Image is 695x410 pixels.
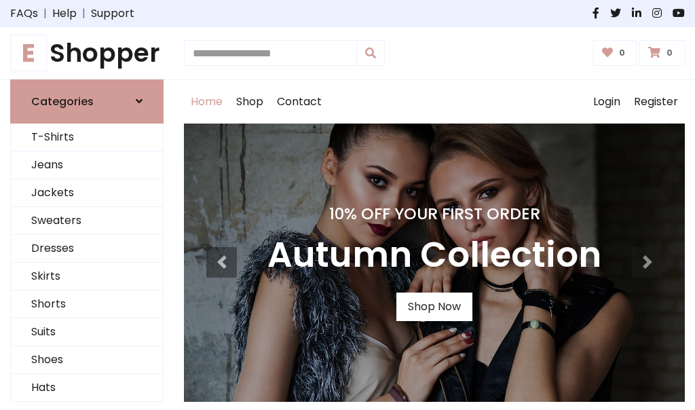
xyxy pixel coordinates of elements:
[184,80,229,124] a: Home
[11,151,163,179] a: Jeans
[616,47,628,59] span: 0
[10,5,38,22] a: FAQs
[10,79,164,124] a: Categories
[11,346,163,374] a: Shoes
[11,291,163,318] a: Shorts
[77,5,91,22] span: |
[11,124,163,151] a: T-Shirts
[11,207,163,235] a: Sweaters
[11,318,163,346] a: Suits
[31,95,94,108] h6: Categories
[267,204,601,223] h4: 10% Off Your First Order
[267,234,601,276] h3: Autumn Collection
[270,80,328,124] a: Contact
[38,5,52,22] span: |
[52,5,77,22] a: Help
[639,40,685,66] a: 0
[229,80,270,124] a: Shop
[586,80,627,124] a: Login
[11,179,163,207] a: Jackets
[10,38,164,69] h1: Shopper
[11,374,163,402] a: Hats
[11,263,163,291] a: Skirts
[627,80,685,124] a: Register
[11,235,163,263] a: Dresses
[593,40,637,66] a: 0
[91,5,134,22] a: Support
[396,293,472,321] a: Shop Now
[10,35,47,71] span: E
[10,38,164,69] a: EShopper
[663,47,676,59] span: 0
